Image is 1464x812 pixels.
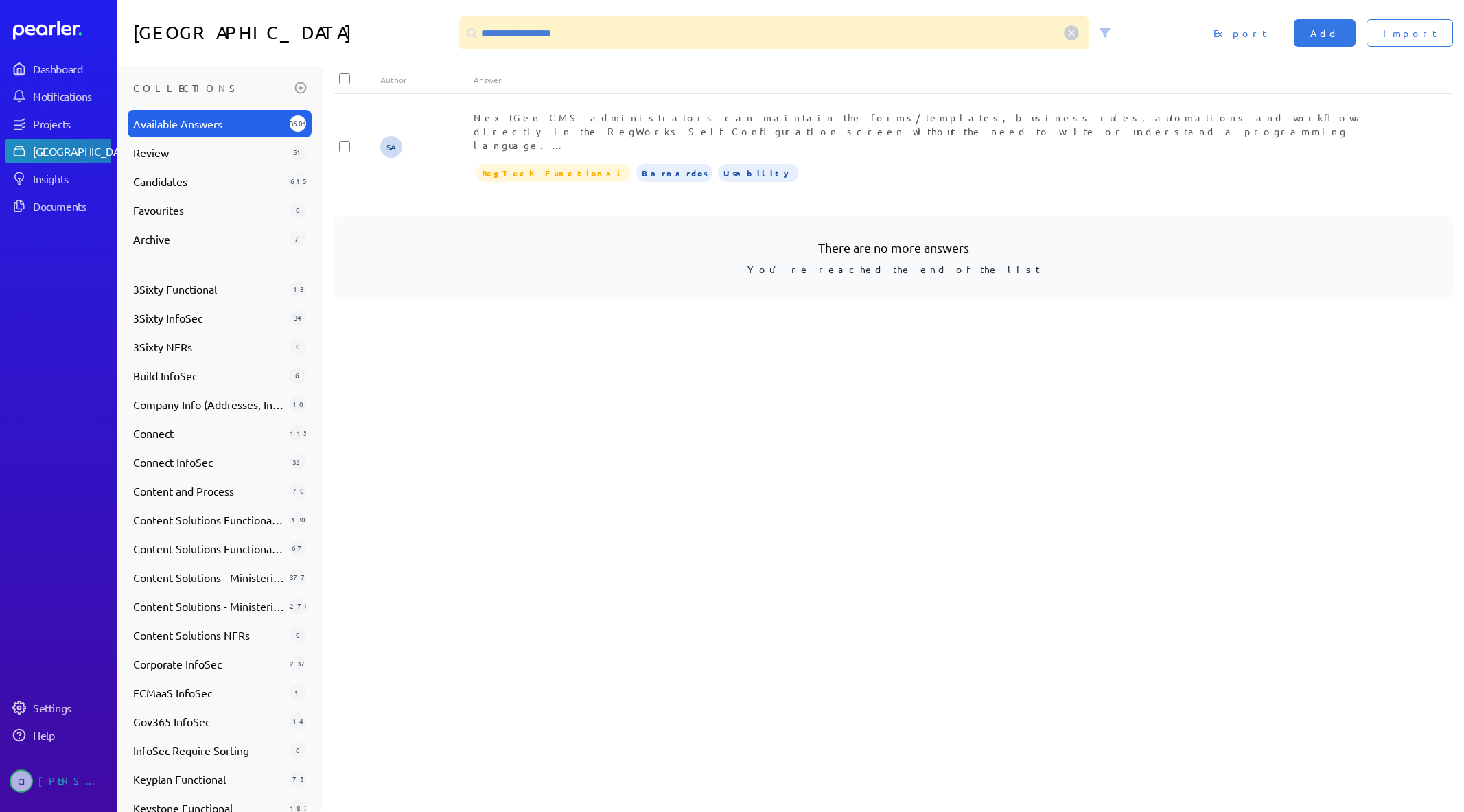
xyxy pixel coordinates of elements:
span: ECMaaS InfoSec [133,684,284,701]
button: Export [1197,19,1283,47]
div: [GEOGRAPHIC_DATA] [33,144,135,158]
div: 615 [290,173,306,189]
h3: There are no more answers [356,238,1431,257]
div: 70 [290,483,306,499]
a: [GEOGRAPHIC_DATA] [5,139,111,163]
span: Build InfoSec [133,367,284,384]
div: 0 [290,627,306,643]
div: 13 [290,281,306,297]
a: Settings [5,695,111,720]
div: 14 [290,713,306,730]
span: Keyplan Functional [133,771,284,787]
div: 0 [290,202,306,218]
span: Connect InfoSec [133,454,284,470]
span: Candidates [133,173,284,189]
span: 3Sixty Functional [133,281,284,297]
h1: [GEOGRAPHIC_DATA] [133,16,454,49]
div: Projects [33,117,110,130]
span: 3Sixty NFRs [133,338,284,355]
span: Content Solutions Functional (Review) [133,511,284,528]
span: Barnardos [636,164,712,182]
span: Add [1310,26,1339,40]
div: 75 [290,771,306,787]
span: Content Solutions - Ministerials - Functional [133,569,284,585]
div: 0 [290,742,306,758]
span: Archive [133,231,284,247]
span: Content Solutions - Ministerials - Non Functional [133,598,284,614]
span: Import [1383,26,1437,40]
span: Export [1213,26,1266,40]
button: Import [1367,19,1453,47]
a: Notifications [5,84,111,108]
a: Documents [5,194,111,218]
div: 1 [290,684,306,701]
div: 377 [290,569,306,585]
a: Insights [5,166,111,191]
span: Available Answers [133,115,284,132]
div: 115 [290,425,306,441]
div: 34 [290,310,306,326]
div: 3601 [290,115,306,132]
span: Content Solutions NFRs [133,627,284,643]
div: Answer [474,74,1406,85]
span: Company Info (Addresses, Insurance, etc) [133,396,284,413]
div: 237 [290,656,306,672]
div: Notifications [33,89,110,103]
div: 67 [290,540,306,557]
a: CI[PERSON_NAME] [5,764,111,798]
div: 270 [290,598,306,614]
div: Dashboard [33,62,110,76]
span: Content Solutions Functional w/Images (Old _ For Review) [133,540,284,557]
div: 32 [290,454,306,470]
span: 3Sixty InfoSec [133,310,284,326]
div: Documents [33,199,110,213]
span: Review [133,144,284,161]
span: RegTech Functional [476,164,631,182]
span: Gov365 InfoSec [133,713,284,730]
h3: Collections [133,77,290,99]
a: Projects [5,111,111,136]
div: 0 [290,338,306,355]
span: Content and Process [133,483,284,499]
span: Carolina Irigoyen [10,769,33,793]
div: 7 [290,231,306,247]
div: 51 [290,144,306,161]
span: Steve Ackermann [380,136,402,158]
div: Help [33,728,110,742]
div: 130 [290,511,306,528]
div: Author [380,74,474,85]
span: InfoSec Require Sorting [133,742,284,758]
button: Add [1294,19,1356,47]
span: Connect [133,425,284,441]
span: Corporate InfoSec [133,656,284,672]
div: Settings [33,701,110,715]
p: You're reached the end of the list [356,257,1431,277]
div: 6 [290,367,306,384]
span: Usability [718,164,799,182]
div: 10 [290,396,306,413]
div: [PERSON_NAME] [38,769,107,793]
a: Dashboard [13,21,111,40]
span: NextGen CMS administrators can maintain the forms/templates, business rules, automations and work... [474,111,1399,233]
a: Help [5,723,111,747]
div: Insights [33,172,110,185]
a: Dashboard [5,56,111,81]
span: Favourites [133,202,284,218]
